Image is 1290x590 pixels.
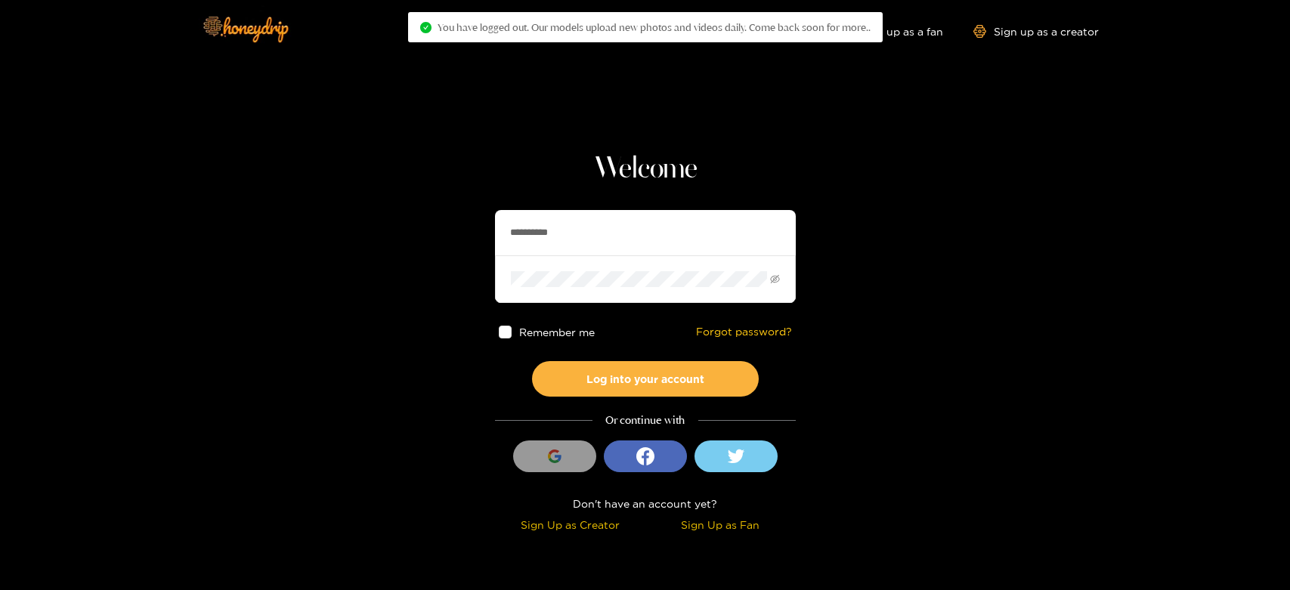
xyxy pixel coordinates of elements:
a: Forgot password? [696,326,792,338]
a: Sign up as a fan [840,25,943,38]
div: Or continue with [495,412,796,429]
div: Sign Up as Creator [499,516,642,533]
span: check-circle [420,22,432,33]
h1: Welcome [495,151,796,187]
div: Sign Up as Fan [649,516,792,533]
a: Sign up as a creator [973,25,1099,38]
button: Log into your account [532,361,759,397]
span: eye-invisible [770,274,780,284]
div: Don't have an account yet? [495,495,796,512]
span: You have logged out. Our models upload new photos and videos daily. Come back soon for more.. [438,21,871,33]
span: Remember me [518,326,594,338]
